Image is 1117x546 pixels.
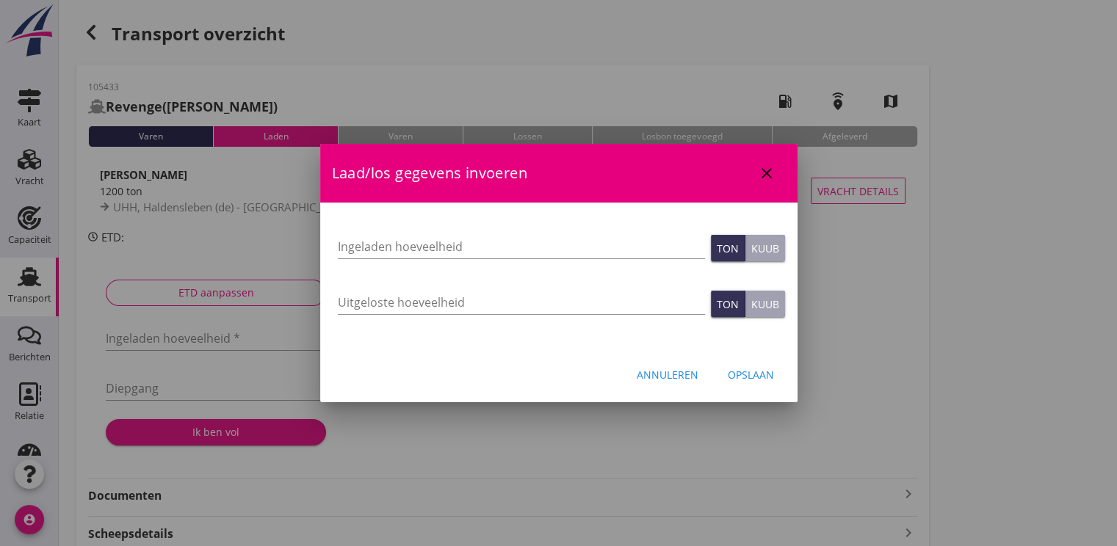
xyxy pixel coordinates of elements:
div: Ton [717,241,739,256]
button: Kuub [745,291,785,317]
input: Uitgeloste hoeveelheid [338,291,705,314]
div: Kuub [751,241,779,256]
button: Annuleren [625,361,710,387]
button: Opslaan [716,361,786,387]
input: Ingeladen hoeveelheid [338,235,705,258]
button: Kuub [745,235,785,261]
button: Ton [711,291,745,317]
div: Opslaan [728,367,774,382]
button: Ton [711,235,745,261]
div: Annuleren [637,367,698,382]
div: Kuub [751,296,779,312]
div: Ton [717,296,739,312]
i: close [758,164,776,182]
div: Laad/los gegevens invoeren [320,144,798,203]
